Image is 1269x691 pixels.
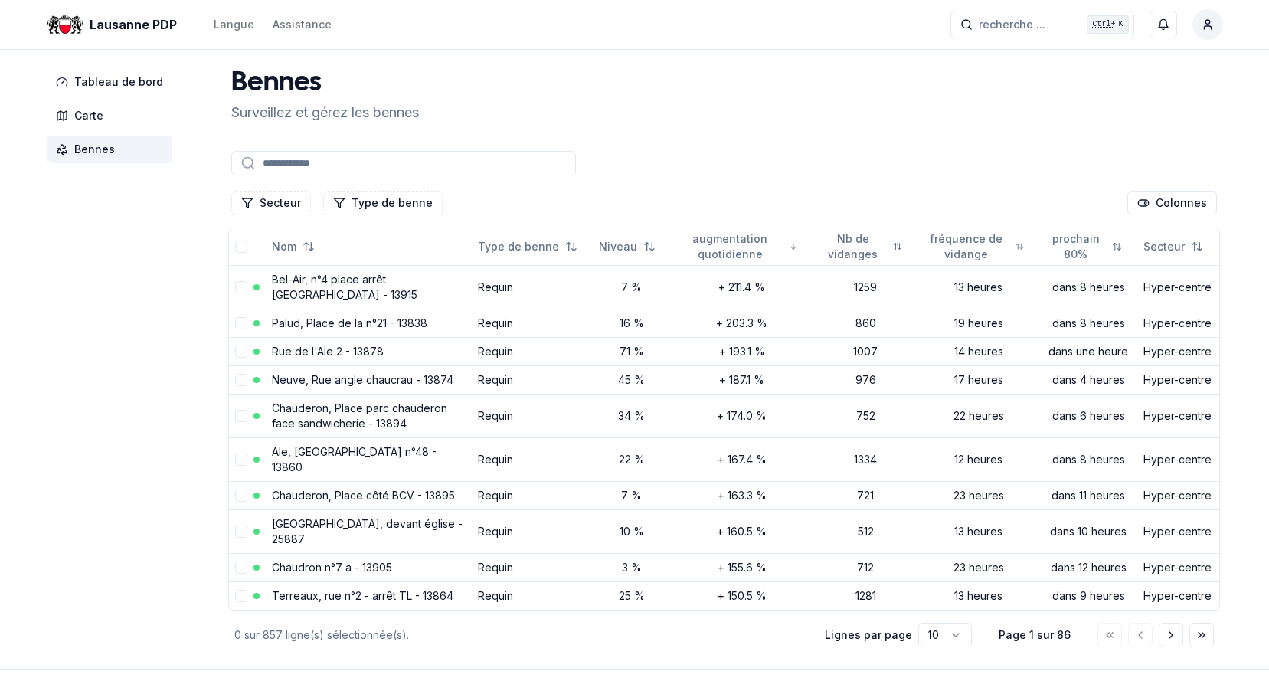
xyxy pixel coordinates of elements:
[478,239,559,254] span: Type de benne
[924,588,1033,604] div: 13 heures
[272,273,417,301] a: Bel-Air, n°4 place arrêt [GEOGRAPHIC_DATA] - 13915
[272,401,447,430] a: Chauderon, Place parc chauderon face sandwicherie - 13894
[996,627,1073,643] div: Page 1 sur 86
[924,408,1033,424] div: 22 heures
[1137,337,1218,365] td: Hyper-centre
[677,408,807,424] div: + 174.0 %
[235,590,247,602] button: select-row
[235,317,247,329] button: select-row
[272,316,427,329] a: Palud, Place de la n°21 - 13838
[235,454,247,466] button: select-row
[1045,588,1131,604] div: dans 9 heures
[599,588,665,604] div: 25 %
[819,280,911,295] div: 1259
[1137,481,1218,509] td: Hyper-centre
[47,102,178,129] a: Carte
[1045,372,1131,388] div: dans 4 heures
[599,488,665,503] div: 7 %
[231,102,419,123] p: Surveillez et gérez les bennes
[1045,231,1106,262] span: prochain 80%
[599,372,665,388] div: 45 %
[472,265,593,309] td: Requin
[235,490,247,502] button: select-row
[74,74,163,90] span: Tableau de bord
[1189,623,1214,647] button: Aller à la dernière page
[1159,623,1183,647] button: Aller à la page suivante
[1137,394,1218,437] td: Hyper-centre
[599,452,665,467] div: 22 %
[599,408,665,424] div: 34 %
[924,488,1033,503] div: 23 heures
[599,560,665,575] div: 3 %
[272,561,392,574] a: Chaudron n°7 a - 13905
[235,410,247,422] button: select-row
[272,373,453,386] a: Neuve, Rue angle chaucrau - 13874
[599,280,665,295] div: 7 %
[677,231,783,262] span: augmentation quotidienne
[950,11,1134,38] button: recherche ...Ctrl+K
[263,234,324,259] button: Not sorted. Click to sort ascending.
[272,345,384,358] a: Rue de l'Ale 2 - 13878
[235,345,247,358] button: select-row
[599,344,665,359] div: 71 %
[469,234,587,259] button: Not sorted. Click to sort ascending.
[819,231,886,262] span: Nb de vidanges
[677,560,807,575] div: + 155.6 %
[47,68,178,96] a: Tableau de bord
[472,437,593,481] td: Requin
[677,316,807,331] div: + 203.3 %
[677,524,807,539] div: + 160.5 %
[472,394,593,437] td: Requin
[677,452,807,467] div: + 167.4 %
[231,68,419,99] h1: Bennes
[1045,408,1131,424] div: dans 6 heures
[1045,316,1131,331] div: dans 8 heures
[272,589,453,602] a: Terreaux, rue n°2 - arrêt TL - 13864
[1137,309,1218,337] td: Hyper-centre
[1045,344,1131,359] div: dans une heure
[1127,191,1217,215] button: Cocher les colonnes
[472,337,593,365] td: Requin
[1137,365,1218,394] td: Hyper-centre
[472,309,593,337] td: Requin
[235,281,247,293] button: select-row
[1143,239,1185,254] span: Secteur
[1134,234,1212,259] button: Not sorted. Click to sort ascending.
[914,234,1033,259] button: Not sorted. Click to sort ascending.
[819,588,911,604] div: 1281
[272,239,296,254] span: Nom
[924,372,1033,388] div: 17 heures
[590,234,665,259] button: Not sorted. Click to sort ascending.
[74,108,103,123] span: Carte
[599,524,665,539] div: 10 %
[819,408,911,424] div: 752
[924,452,1033,467] div: 12 heures
[924,231,1009,262] span: fréquence de vidange
[599,239,637,254] span: Niveau
[825,627,912,643] p: Lignes par page
[1036,234,1131,259] button: Not sorted. Click to sort ascending.
[272,445,437,473] a: Ale, [GEOGRAPHIC_DATA] n°48 - 13860
[819,524,911,539] div: 512
[819,316,911,331] div: 860
[272,489,455,502] a: Chauderon, Place côté BCV - 13895
[677,488,807,503] div: + 163.3 %
[472,581,593,610] td: Requin
[1137,437,1218,481] td: Hyper-centre
[924,316,1033,331] div: 19 heures
[47,15,183,34] a: Lausanne PDP
[1137,581,1218,610] td: Hyper-centre
[819,452,911,467] div: 1334
[1137,509,1218,553] td: Hyper-centre
[472,509,593,553] td: Requin
[668,234,807,259] button: Sorted descending. Click to sort ascending.
[819,488,911,503] div: 721
[1137,265,1218,309] td: Hyper-centre
[924,344,1033,359] div: 14 heures
[90,15,177,34] span: Lausanne PDP
[472,481,593,509] td: Requin
[1045,560,1131,575] div: dans 12 heures
[74,142,115,157] span: Bennes
[677,372,807,388] div: + 187.1 %
[47,136,178,163] a: Bennes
